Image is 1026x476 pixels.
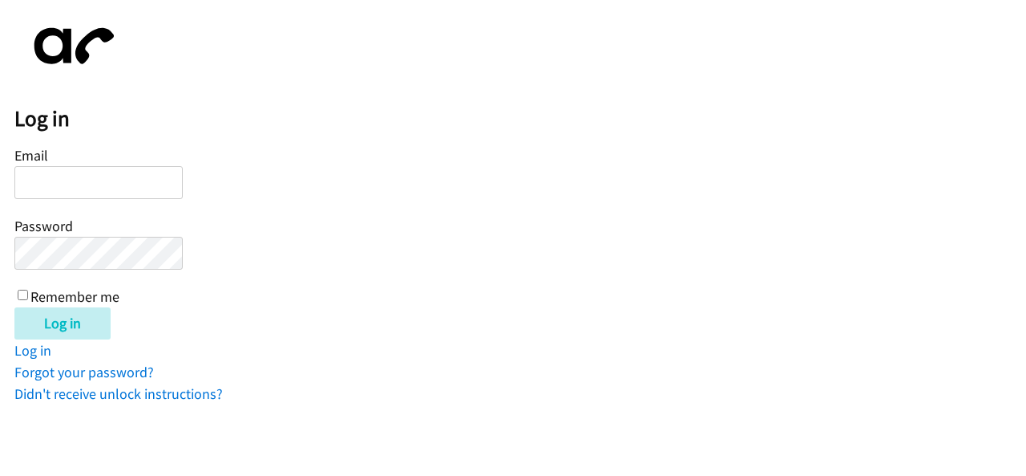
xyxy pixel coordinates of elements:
[14,363,154,381] a: Forgot your password?
[30,287,119,306] label: Remember me
[14,14,127,78] img: aphone-8a226864a2ddd6a5e75d1ebefc011f4aa8f32683c2d82f3fb0802fe031f96514.svg
[14,146,48,165] label: Email
[14,307,111,340] input: Log in
[14,217,73,235] label: Password
[14,341,51,360] a: Log in
[14,384,223,403] a: Didn't receive unlock instructions?
[14,105,1026,132] h2: Log in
